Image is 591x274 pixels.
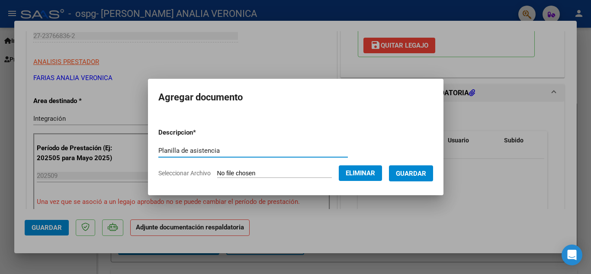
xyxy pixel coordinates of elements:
[346,169,375,177] span: Eliminar
[562,245,582,265] div: Open Intercom Messenger
[396,170,426,177] span: Guardar
[158,170,211,177] span: Seleccionar Archivo
[389,165,433,181] button: Guardar
[158,128,241,138] p: Descripcion
[339,165,382,181] button: Eliminar
[158,89,433,106] h2: Agregar documento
